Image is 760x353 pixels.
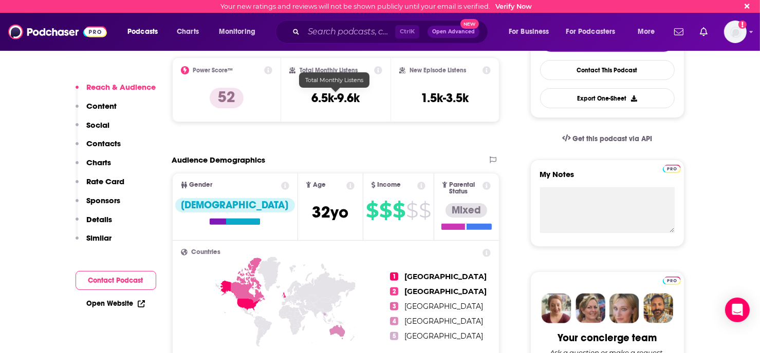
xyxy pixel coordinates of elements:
[460,19,479,29] span: New
[390,302,398,310] span: 3
[313,182,326,188] span: Age
[87,233,112,243] p: Similar
[76,101,117,120] button: Content
[495,3,532,10] a: Verify Now
[127,25,158,39] span: Podcasts
[395,25,419,38] span: Ctrl K
[76,176,125,195] button: Rate Card
[540,169,675,187] label: My Notes
[170,24,205,40] a: Charts
[219,25,255,39] span: Monitoring
[76,158,112,176] button: Charts
[87,101,117,111] p: Content
[8,22,107,42] img: Podchaser - Follow, Share and Rate Podcasts
[210,88,244,108] p: 52
[558,331,657,344] div: Your concierge team
[390,272,398,281] span: 1
[379,202,392,219] span: $
[404,302,483,311] span: [GEOGRAPHIC_DATA]
[724,21,747,43] span: Logged in as cboulard
[304,24,395,40] input: Search podcasts, credits, & more...
[670,23,688,41] a: Show notifications dropdown
[390,332,398,340] span: 5
[305,76,363,84] span: Total Monthly Listens
[76,271,156,290] button: Contact Podcast
[87,120,110,130] p: Social
[540,88,675,108] button: Export One-Sheet
[566,25,616,39] span: For Podcasters
[446,203,487,218] div: Mixed
[609,293,639,323] img: Jules Profile
[87,139,121,148] p: Contacts
[175,198,295,212] div: [DEMOGRAPHIC_DATA]
[404,287,487,296] span: [GEOGRAPHIC_DATA]
[410,67,466,74] h2: New Episode Listens
[576,293,605,323] img: Barbara Profile
[428,26,479,38] button: Open AdvancedNew
[76,120,110,139] button: Social
[220,3,532,10] div: Your new ratings and reviews will not be shown publicly until your email is verified.
[378,182,401,188] span: Income
[76,214,113,233] button: Details
[87,158,112,167] p: Charts
[432,29,475,34] span: Open Advanced
[663,165,681,173] img: Podchaser Pro
[638,25,655,39] span: More
[663,275,681,285] a: Pro website
[87,299,145,308] a: Open Website
[76,233,112,252] button: Similar
[192,249,221,256] span: Countries
[193,67,233,74] h2: Power Score™
[725,298,750,322] div: Open Intercom Messenger
[87,214,113,224] p: Details
[643,293,673,323] img: Jon Profile
[560,24,631,40] button: open menu
[390,287,398,296] span: 2
[76,82,156,101] button: Reach & Audience
[631,24,668,40] button: open menu
[540,60,675,80] a: Contact This Podcast
[312,202,348,222] span: 32 yo
[393,202,405,219] span: $
[404,317,483,326] span: [GEOGRAPHIC_DATA]
[87,195,121,205] p: Sponsors
[696,23,712,41] a: Show notifications dropdown
[738,21,747,29] svg: Email not verified
[404,331,483,341] span: [GEOGRAPHIC_DATA]
[87,176,125,186] p: Rate Card
[404,272,487,281] span: [GEOGRAPHIC_DATA]
[311,90,360,106] h3: 6.5k-9.6k
[663,277,681,285] img: Podchaser Pro
[87,82,156,92] p: Reach & Audience
[212,24,269,40] button: open menu
[509,25,549,39] span: For Business
[406,202,418,219] span: $
[572,134,652,143] span: Get this podcast via API
[172,155,266,165] h2: Audience Demographics
[76,195,121,214] button: Sponsors
[502,24,562,40] button: open menu
[554,126,661,151] a: Get this podcast via API
[724,21,747,43] img: User Profile
[300,67,358,74] h2: Total Monthly Listens
[177,25,199,39] span: Charts
[120,24,171,40] button: open menu
[390,317,398,325] span: 4
[190,182,213,188] span: Gender
[76,139,121,158] button: Contacts
[366,202,378,219] span: $
[663,163,681,173] a: Pro website
[724,21,747,43] button: Show profile menu
[285,20,498,44] div: Search podcasts, credits, & more...
[449,182,481,195] span: Parental Status
[421,90,469,106] h3: 1.5k-3.5k
[542,293,571,323] img: Sydney Profile
[419,202,431,219] span: $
